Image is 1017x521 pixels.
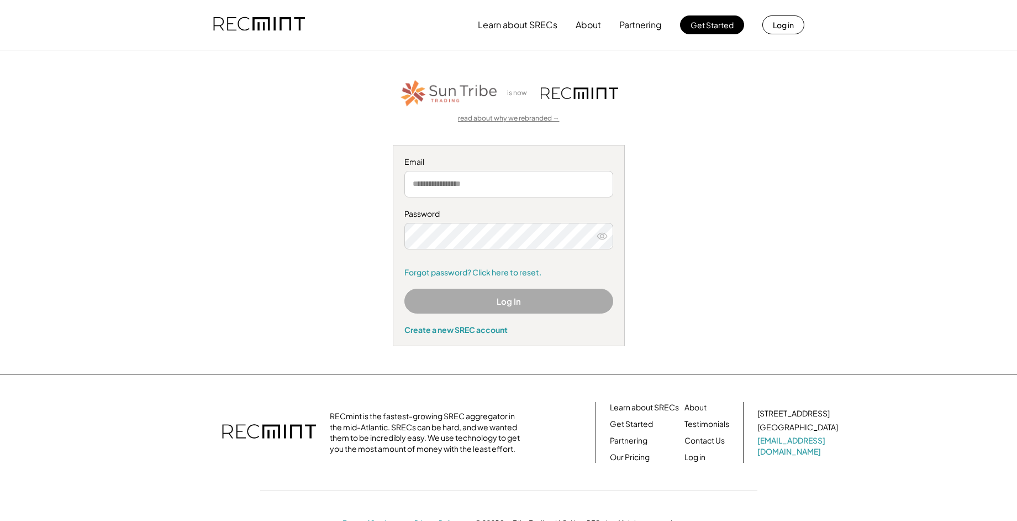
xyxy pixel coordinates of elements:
a: Log in [684,452,705,463]
button: Log in [762,15,804,34]
a: read about why we rebranded → [458,114,560,123]
a: Get Started [610,419,653,430]
img: recmint-logotype%403x.png [541,87,618,99]
img: recmint-logotype%403x.png [213,6,305,44]
img: recmint-logotype%403x.png [222,413,316,452]
div: is now [504,88,535,98]
button: Learn about SRECs [478,14,557,36]
div: RECmint is the fastest-growing SREC aggregator in the mid-Atlantic. SRECs can be hard, and we wan... [330,411,526,454]
a: Learn about SRECs [610,402,679,413]
a: [EMAIL_ADDRESS][DOMAIN_NAME] [757,435,840,457]
a: Forgot password? Click here to reset. [404,267,613,278]
a: Testimonials [684,419,729,430]
a: About [684,402,707,413]
div: [STREET_ADDRESS] [757,408,830,419]
a: Contact Us [684,435,725,446]
div: Password [404,209,613,220]
img: STT_Horizontal_Logo%2B-%2BColor.png [399,78,499,108]
div: Create a new SREC account [404,325,613,335]
button: About [576,14,601,36]
div: Email [404,157,613,168]
a: Our Pricing [610,452,650,463]
button: Log In [404,289,613,314]
button: Get Started [680,15,744,34]
a: Partnering [610,435,647,446]
button: Partnering [619,14,662,36]
div: [GEOGRAPHIC_DATA] [757,422,838,433]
